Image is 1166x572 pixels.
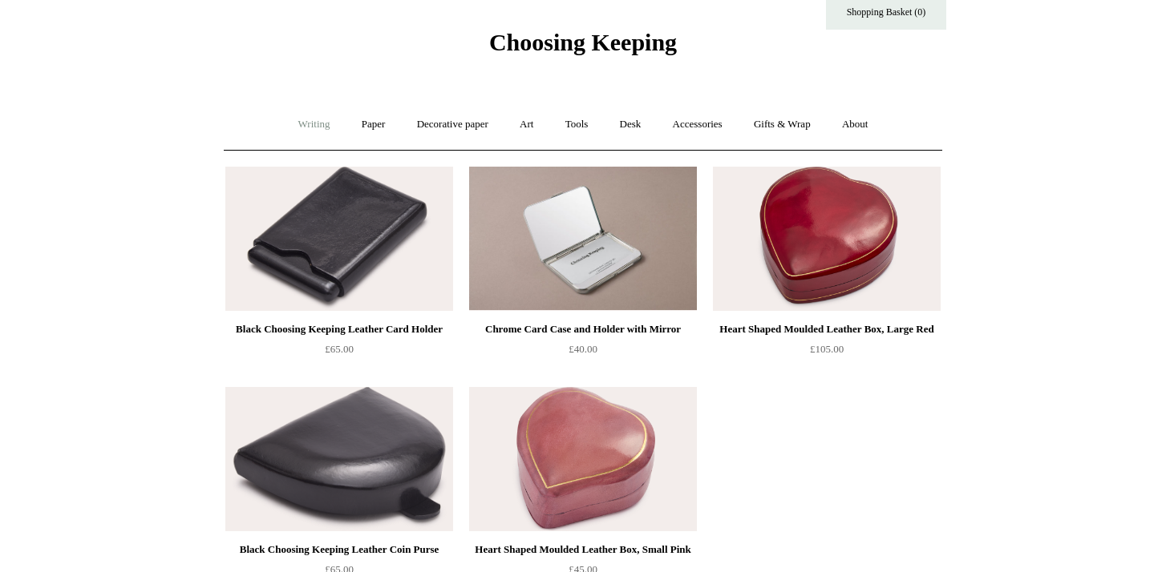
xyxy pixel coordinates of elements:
[325,343,354,355] span: £65.00
[225,167,453,311] img: Black Choosing Keeping Leather Card Holder
[403,103,503,146] a: Decorative paper
[469,167,697,311] a: Chrome Card Case and Holder with Mirror Chrome Card Case and Holder with Mirror
[810,343,844,355] span: £105.00
[605,103,656,146] a: Desk
[347,103,400,146] a: Paper
[225,320,453,385] a: Black Choosing Keeping Leather Card Holder £65.00
[717,320,937,339] div: Heart Shaped Moulded Leather Box, Large Red
[658,103,737,146] a: Accessories
[469,387,697,531] a: Heart Shaped Moulded Leather Box, Small Pink Heart Shaped Moulded Leather Box, Small Pink
[229,320,449,339] div: Black Choosing Keeping Leather Card Holder
[229,540,449,559] div: Black Choosing Keeping Leather Coin Purse
[225,387,453,531] img: Black Choosing Keeping Leather Coin Purse
[225,167,453,311] a: Black Choosing Keeping Leather Card Holder Black Choosing Keeping Leather Card Holder
[284,103,345,146] a: Writing
[739,103,825,146] a: Gifts & Wrap
[473,540,693,559] div: Heart Shaped Moulded Leather Box, Small Pink
[713,167,941,311] a: Heart Shaped Moulded Leather Box, Large Red Heart Shaped Moulded Leather Box, Large Red
[469,320,697,385] a: Chrome Card Case and Holder with Mirror £40.00
[569,343,597,355] span: £40.00
[828,103,883,146] a: About
[489,42,677,53] a: Choosing Keeping
[225,387,453,531] a: Black Choosing Keeping Leather Coin Purse Black Choosing Keeping Leather Coin Purse
[469,167,697,311] img: Chrome Card Case and Holder with Mirror
[713,320,941,385] a: Heart Shaped Moulded Leather Box, Large Red £105.00
[469,387,697,531] img: Heart Shaped Moulded Leather Box, Small Pink
[489,29,677,55] span: Choosing Keeping
[551,103,603,146] a: Tools
[713,167,941,311] img: Heart Shaped Moulded Leather Box, Large Red
[505,103,548,146] a: Art
[473,320,693,339] div: Chrome Card Case and Holder with Mirror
